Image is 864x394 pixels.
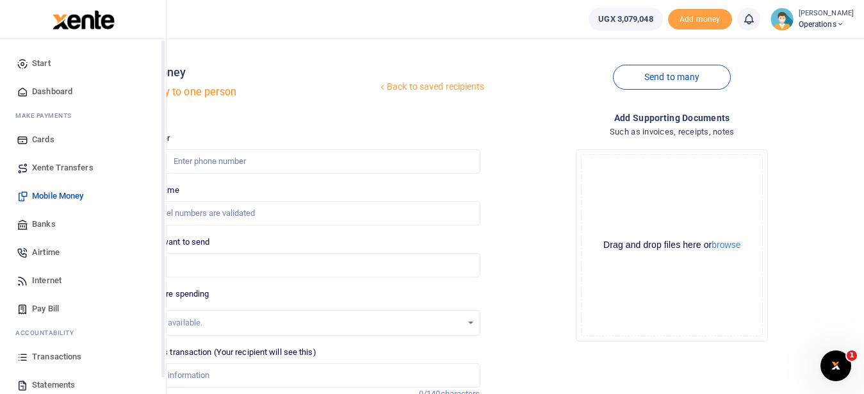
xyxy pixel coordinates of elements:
[668,9,732,30] li: Toup your wallet
[117,149,480,174] input: Enter phone number
[10,295,156,323] a: Pay Bill
[126,316,461,329] div: No options available.
[111,65,377,79] h4: Mobile money
[117,346,316,359] label: Memo for this transaction (Your recipient will see this)
[10,78,156,106] a: Dashboard
[491,125,854,139] h4: Such as invoices, receipts, notes
[583,8,667,31] li: Wallet ballance
[491,111,854,125] h4: Add supporting Documents
[589,8,662,31] a: UGX 3,079,048
[117,253,480,277] input: UGX
[799,19,854,30] span: Operations
[32,246,60,259] span: Airtime
[32,379,75,391] span: Statements
[712,240,740,249] button: browse
[117,201,480,226] input: MTN & Airtel numbers are validated
[668,13,732,23] a: Add money
[10,182,156,210] a: Mobile Money
[53,10,115,29] img: logo-large
[32,350,81,363] span: Transactions
[10,267,156,295] a: Internet
[10,154,156,182] a: Xente Transfers
[117,363,480,388] input: Enter extra information
[770,8,794,31] img: profile-user
[799,8,854,19] small: [PERSON_NAME]
[32,302,59,315] span: Pay Bill
[10,106,156,126] li: M
[10,238,156,267] a: Airtime
[32,85,72,98] span: Dashboard
[377,76,485,99] a: Back to saved recipients
[32,218,56,231] span: Banks
[22,111,72,120] span: ake Payments
[820,350,851,381] iframe: Intercom live chat
[51,14,115,24] a: logo-small logo-large logo-large
[576,149,768,341] div: File Uploader
[10,323,156,343] li: Ac
[32,190,83,202] span: Mobile Money
[770,8,854,31] a: profile-user [PERSON_NAME] Operations
[10,343,156,371] a: Transactions
[10,126,156,154] a: Cards
[32,57,51,70] span: Start
[111,86,377,99] h5: Send money to one person
[32,161,94,174] span: Xente Transfers
[668,9,732,30] span: Add money
[613,65,731,90] a: Send to many
[598,13,653,26] span: UGX 3,079,048
[10,210,156,238] a: Banks
[10,49,156,78] a: Start
[25,328,74,338] span: countability
[32,133,54,146] span: Cards
[847,350,857,361] span: 1
[32,274,61,287] span: Internet
[582,239,762,251] div: Drag and drop files here or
